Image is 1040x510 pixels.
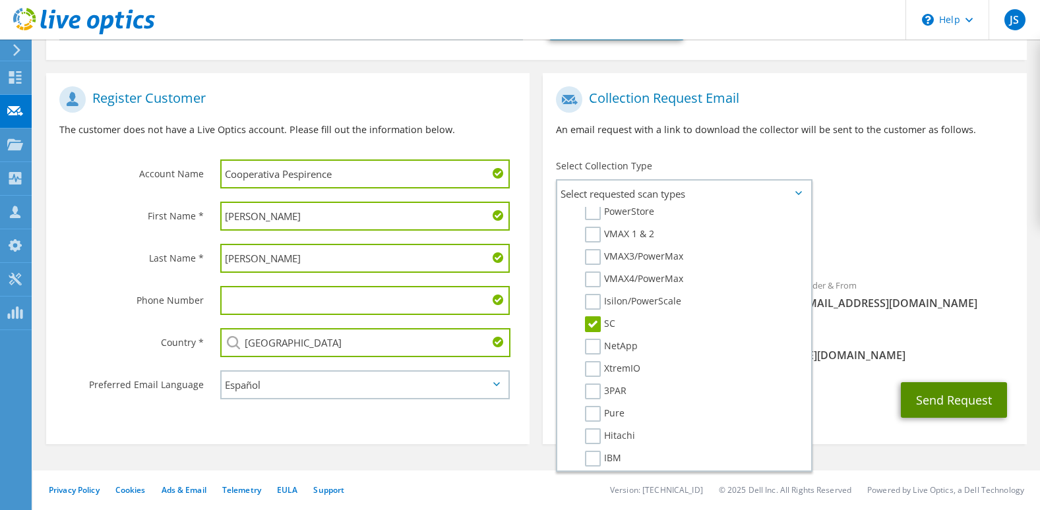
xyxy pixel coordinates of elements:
[719,484,851,496] li: © 2025 Dell Inc. All Rights Reserved
[556,159,652,173] label: Select Collection Type
[585,249,683,265] label: VMAX3/PowerMax
[922,14,934,26] svg: \n
[585,227,654,242] label: VMAX 1 & 2
[901,382,1007,418] button: Send Request
[585,204,654,220] label: PowerStore
[585,294,681,310] label: Isilon/PowerScale
[49,484,100,496] a: Privacy Policy
[313,484,344,496] a: Support
[798,296,1014,310] span: [EMAIL_ADDRESS][DOMAIN_NAME]
[585,428,635,444] label: Hitachi
[543,324,1026,369] div: CC & Reply To
[1004,9,1025,30] span: JS
[585,451,621,467] label: IBM
[277,484,297,496] a: EULA
[557,181,811,207] span: Select requested scan types
[222,484,261,496] a: Telemetry
[162,484,206,496] a: Ads & Email
[585,271,683,287] label: VMAX4/PowerMax
[115,484,146,496] a: Cookies
[59,159,204,181] label: Account Name
[585,383,627,399] label: 3PAR
[59,123,516,137] p: The customer does not have a Live Optics account. Please fill out the information below.
[543,271,785,317] div: To
[867,484,1024,496] li: Powered by Live Optics, a Dell Technology
[59,328,204,349] label: Country *
[585,406,625,422] label: Pure
[543,212,1026,265] div: Requested Collections
[59,202,204,223] label: First Name *
[59,370,204,391] label: Preferred Email Language
[585,361,640,377] label: XtremIO
[59,244,204,265] label: Last Name *
[785,271,1027,317] div: Sender & From
[556,123,1013,137] p: An email request with a link to download the collector will be sent to the customer as follows.
[59,286,204,307] label: Phone Number
[556,86,1006,113] h1: Collection Request Email
[610,484,703,496] li: Version: [TECHNICAL_ID]
[585,316,615,332] label: SC
[59,86,510,113] h1: Register Customer
[585,339,638,354] label: NetApp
